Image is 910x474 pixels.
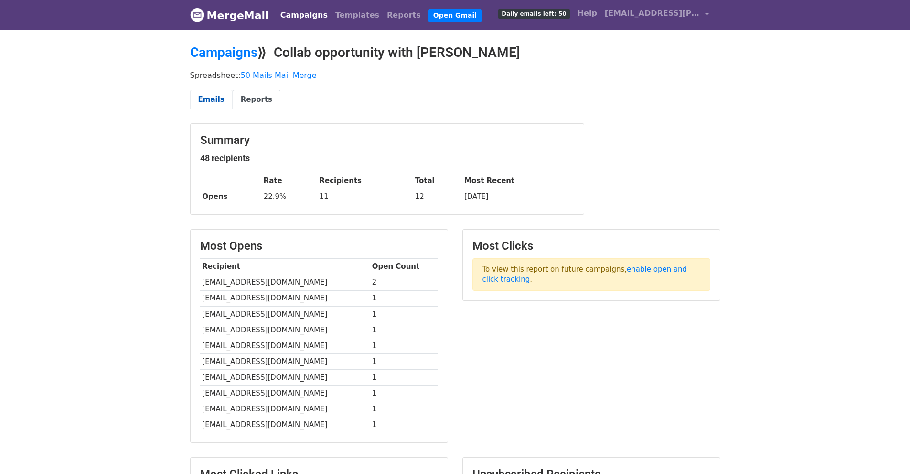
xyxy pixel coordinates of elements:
td: 1 [370,322,438,338]
a: [EMAIL_ADDRESS][PERSON_NAME][DOMAIN_NAME] [601,4,713,26]
th: Recipients [317,173,413,189]
td: [EMAIL_ADDRESS][DOMAIN_NAME] [200,354,370,370]
th: Open Count [370,259,438,275]
th: Most Recent [462,173,574,189]
td: [EMAIL_ADDRESS][DOMAIN_NAME] [200,417,370,433]
td: 1 [370,370,438,386]
img: MergeMail logo [190,8,204,22]
td: [EMAIL_ADDRESS][DOMAIN_NAME] [200,275,370,290]
td: 1 [370,290,438,306]
td: 1 [370,386,438,401]
span: [EMAIL_ADDRESS][PERSON_NAME][DOMAIN_NAME] [605,8,700,19]
th: Total [413,173,462,189]
a: MergeMail [190,5,269,25]
td: [EMAIL_ADDRESS][DOMAIN_NAME] [200,290,370,306]
th: Recipient [200,259,370,275]
td: [DATE] [462,189,574,205]
td: 1 [370,417,438,433]
td: 11 [317,189,413,205]
a: Reports [383,6,425,25]
a: Help [574,4,601,23]
td: 2 [370,275,438,290]
td: [EMAIL_ADDRESS][DOMAIN_NAME] [200,322,370,338]
td: [EMAIL_ADDRESS][DOMAIN_NAME] [200,306,370,322]
td: 12 [413,189,462,205]
td: [EMAIL_ADDRESS][DOMAIN_NAME] [200,338,370,353]
h3: Summary [200,133,574,147]
p: Spreadsheet: [190,70,720,80]
span: Daily emails left: 50 [498,9,569,19]
div: Chat-Widget [862,428,910,474]
th: Opens [200,189,261,205]
p: To view this report on future campaigns, . [472,258,710,291]
a: 50 Mails Mail Merge [241,71,317,80]
a: Open Gmail [428,9,482,22]
td: [EMAIL_ADDRESS][DOMAIN_NAME] [200,401,370,417]
td: [EMAIL_ADDRESS][DOMAIN_NAME] [200,370,370,386]
td: 1 [370,338,438,353]
a: Campaigns [190,44,257,60]
a: Campaigns [277,6,332,25]
iframe: Chat Widget [862,428,910,474]
td: [EMAIL_ADDRESS][DOMAIN_NAME] [200,386,370,401]
th: Rate [261,173,317,189]
td: 1 [370,401,438,417]
h3: Most Opens [200,239,438,253]
a: Emails [190,90,233,110]
a: Reports [233,90,280,110]
a: Templates [332,6,383,25]
h3: Most Clicks [472,239,710,253]
td: 22.9% [261,189,317,205]
td: 1 [370,354,438,370]
h5: 48 recipients [200,153,574,164]
td: 1 [370,306,438,322]
h2: ⟫ Collab opportunity with [PERSON_NAME] [190,44,720,61]
a: Daily emails left: 50 [494,4,573,23]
